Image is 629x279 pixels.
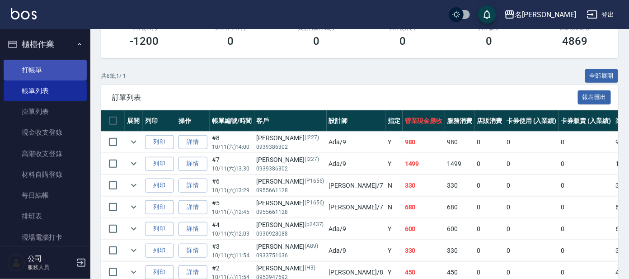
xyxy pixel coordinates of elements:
td: 0 [504,153,559,175]
p: (p2437) [305,220,324,230]
td: 330 [445,175,475,196]
div: [PERSON_NAME] [257,242,324,251]
a: 掛單列表 [4,101,87,122]
td: 0 [504,197,559,218]
button: expand row [127,222,141,236]
p: 共 8 筆, 1 / 1 [101,72,126,80]
p: (P1656) [305,177,324,186]
th: 店販消費 [474,110,504,132]
a: 每日結帳 [4,185,87,206]
button: 列印 [145,135,174,149]
button: 列印 [145,244,174,258]
p: 0939386302 [257,165,324,173]
h3: 0 [399,35,406,47]
td: #4 [210,218,254,240]
td: Y [385,153,403,175]
a: 現場電腦打卡 [4,227,87,248]
button: expand row [127,135,141,149]
div: [PERSON_NAME] [257,264,324,273]
p: 10/11 (六) 12:45 [212,208,252,216]
td: 600 [403,218,445,240]
td: 0 [474,197,504,218]
th: 指定 [385,110,403,132]
a: 打帳單 [4,60,87,80]
a: 詳情 [178,157,207,171]
button: 報表匯出 [578,90,611,104]
p: (P1656) [305,199,324,208]
button: expand row [127,179,141,192]
a: 詳情 [178,200,207,214]
td: 330 [445,240,475,261]
a: 詳情 [178,222,207,236]
td: 0 [474,175,504,196]
td: 980 [403,132,445,153]
td: Y [385,240,403,261]
th: 操作 [176,110,210,132]
td: 0 [504,240,559,261]
td: 0 [504,218,559,240]
th: 服務消費 [445,110,475,132]
h3: -1200 [130,35,159,47]
a: 高階收支登錄 [4,143,87,164]
td: 680 [403,197,445,218]
td: 0 [559,240,614,261]
p: 10/11 (六) 13:29 [212,186,252,194]
td: Ada /9 [327,132,385,153]
td: 0 [474,153,504,175]
button: 櫃檯作業 [4,33,87,56]
a: 材料自購登錄 [4,164,87,185]
span: 訂單列表 [112,93,578,102]
button: 全部展開 [585,69,619,83]
td: Ada /9 [327,218,385,240]
th: 客戶 [254,110,327,132]
td: Ada /9 [327,240,385,261]
td: [PERSON_NAME] /7 [327,197,385,218]
td: 0 [559,175,614,196]
td: 330 [403,175,445,196]
img: Logo [11,8,37,19]
td: 0 [474,218,504,240]
p: 0955661128 [257,208,324,216]
p: 0939386302 [257,143,324,151]
a: 排班表 [4,206,87,227]
p: 0933751636 [257,251,324,260]
td: N [385,175,403,196]
div: 名[PERSON_NAME] [515,9,576,20]
td: 0 [559,132,614,153]
td: #6 [210,175,254,196]
td: 0 [559,153,614,175]
td: 1499 [403,153,445,175]
a: 詳情 [178,179,207,193]
td: 330 [403,240,445,261]
a: 詳情 [178,244,207,258]
div: [PERSON_NAME] [257,133,324,143]
td: Y [385,218,403,240]
button: 列印 [145,222,174,236]
td: #8 [210,132,254,153]
a: 報表匯出 [578,93,611,101]
th: 列印 [143,110,176,132]
button: save [478,5,496,24]
button: expand row [127,244,141,257]
p: 0930928088 [257,230,324,238]
td: N [385,197,403,218]
button: expand row [127,157,141,170]
button: 列印 [145,200,174,214]
img: Person [7,254,25,272]
td: 980 [445,132,475,153]
p: 服務人員 [28,263,74,271]
td: #7 [210,153,254,175]
h3: 4869 [563,35,588,47]
p: (A89) [305,242,318,251]
button: expand row [127,200,141,214]
p: (I227) [305,155,319,165]
td: [PERSON_NAME] /7 [327,175,385,196]
a: 詳情 [178,135,207,149]
td: 0 [504,175,559,196]
p: 10/11 (六) 12:03 [212,230,252,238]
div: [PERSON_NAME] [257,177,324,186]
button: 列印 [145,157,174,171]
h3: 0 [314,35,320,47]
td: #3 [210,240,254,261]
h5: 公司 [28,254,74,263]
